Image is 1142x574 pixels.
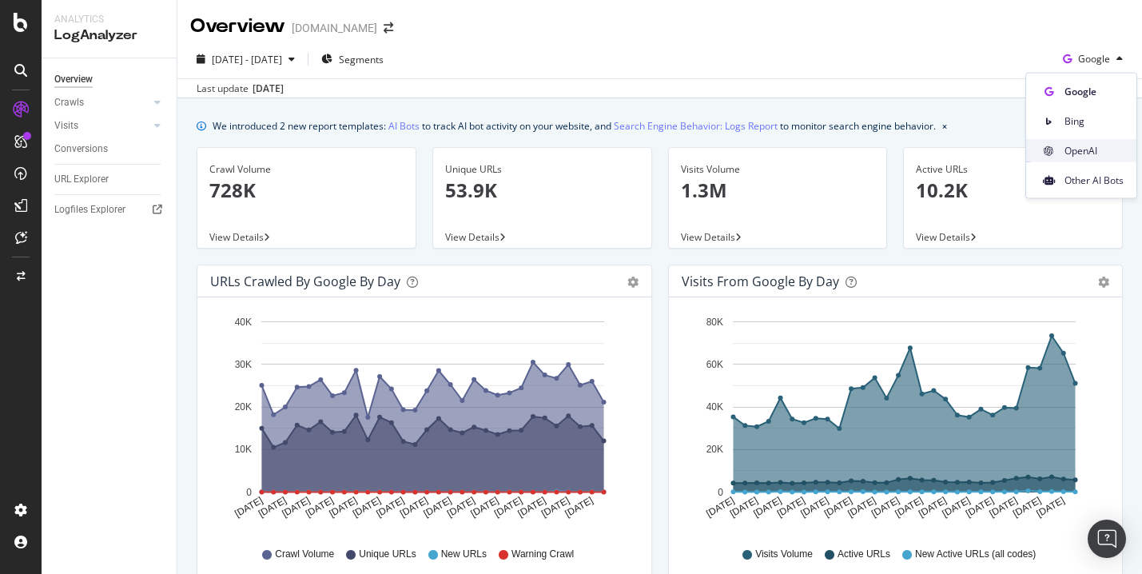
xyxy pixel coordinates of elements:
[388,118,420,134] a: AI Bots
[1064,84,1124,98] span: Google
[54,71,93,88] div: Overview
[54,201,125,218] div: Logfiles Explorer
[315,46,390,72] button: Segments
[292,20,377,36] div: [DOMAIN_NAME]
[422,495,454,520] text: [DATE]
[917,495,949,520] text: [DATE]
[1064,114,1124,128] span: Bing
[706,401,722,413] text: 40K
[54,201,165,218] a: Logfiles Explorer
[838,548,890,561] span: Active URLs
[706,444,722,456] text: 20K
[54,171,165,188] a: URL Explorer
[339,53,384,66] span: Segments
[563,495,595,520] text: [DATE]
[54,118,78,134] div: Visits
[774,495,806,520] text: [DATE]
[54,13,164,26] div: Analytics
[1078,52,1110,66] span: Google
[511,548,574,561] span: Warning Crawl
[445,177,639,204] p: 53.9K
[54,94,149,111] a: Crawls
[253,82,284,96] div: [DATE]
[469,495,501,520] text: [DATE]
[916,230,970,244] span: View Details
[190,13,285,40] div: Overview
[351,495,383,520] text: [DATE]
[54,118,149,134] a: Visits
[209,230,264,244] span: View Details
[940,495,972,520] text: [DATE]
[304,495,336,520] text: [DATE]
[706,359,722,370] text: 60K
[445,495,477,520] text: [DATE]
[235,444,252,456] text: 10K
[197,118,1123,134] div: info banner
[869,495,901,520] text: [DATE]
[327,495,359,520] text: [DATE]
[54,71,165,88] a: Overview
[492,495,524,520] text: [DATE]
[516,495,548,520] text: [DATE]
[614,118,778,134] a: Search Engine Behavior: Logs Report
[54,171,109,188] div: URL Explorer
[627,277,639,288] div: gear
[54,94,84,111] div: Crawls
[1034,495,1066,520] text: [DATE]
[1088,520,1126,558] div: Open Intercom Messenger
[681,162,875,177] div: Visits Volume
[359,548,416,561] span: Unique URLs
[384,22,393,34] div: arrow-right-arrow-left
[893,495,925,520] text: [DATE]
[682,310,1110,532] svg: A chart.
[235,401,252,413] text: 20K
[846,495,877,520] text: [DATE]
[539,495,571,520] text: [DATE]
[964,495,996,520] text: [DATE]
[235,359,252,370] text: 30K
[213,118,936,134] div: We introduced 2 new report templates: to track AI bot activity on your website, and to monitor se...
[915,548,1036,561] span: New Active URLs (all codes)
[209,177,404,204] p: 728K
[718,487,723,498] text: 0
[54,26,164,45] div: LogAnalyzer
[681,177,875,204] p: 1.3M
[235,317,252,328] text: 40K
[275,548,334,561] span: Crawl Volume
[257,495,288,520] text: [DATE]
[212,53,282,66] span: [DATE] - [DATE]
[398,495,430,520] text: [DATE]
[938,114,951,138] button: close banner
[704,495,736,520] text: [DATE]
[1056,46,1129,72] button: Google
[374,495,406,520] text: [DATE]
[445,162,639,177] div: Unique URLs
[1064,143,1124,157] span: OpenAI
[755,548,813,561] span: Visits Volume
[1011,495,1043,520] text: [DATE]
[682,273,839,289] div: Visits from Google by day
[54,141,108,157] div: Conversions
[727,495,759,520] text: [DATE]
[190,46,301,72] button: [DATE] - [DATE]
[1098,277,1109,288] div: gear
[916,162,1110,177] div: Active URLs
[916,177,1110,204] p: 10.2K
[233,495,265,520] text: [DATE]
[987,495,1019,520] text: [DATE]
[445,230,499,244] span: View Details
[681,230,735,244] span: View Details
[751,495,783,520] text: [DATE]
[197,82,284,96] div: Last update
[441,548,487,561] span: New URLs
[210,310,639,532] svg: A chart.
[1064,173,1124,187] span: Other AI Bots
[280,495,312,520] text: [DATE]
[210,273,400,289] div: URLs Crawled by Google by day
[798,495,830,520] text: [DATE]
[706,317,722,328] text: 80K
[54,141,165,157] a: Conversions
[209,162,404,177] div: Crawl Volume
